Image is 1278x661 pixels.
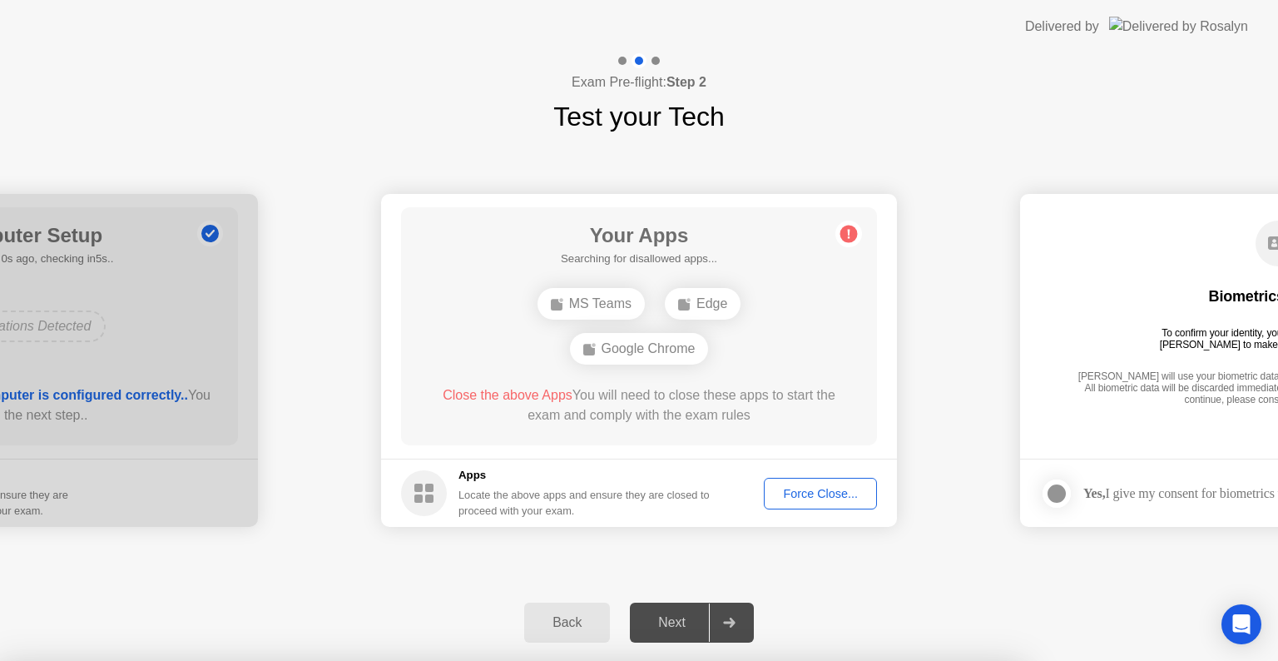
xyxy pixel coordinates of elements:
[553,97,725,137] h1: Test your Tech
[443,388,572,402] span: Close the above Apps
[425,385,854,425] div: You will need to close these apps to start the exam and comply with the exam rules
[537,288,645,320] div: MS Teams
[635,615,709,630] div: Next
[1221,604,1261,644] div: Open Intercom Messenger
[666,75,706,89] b: Step 2
[561,221,717,251] h1: Your Apps
[570,333,709,365] div: Google Chrome
[561,251,717,267] h5: Searching for disallowed apps...
[458,487,711,519] div: Locate the above apps and ensure they are closed to proceed with your exam.
[1025,17,1099,37] div: Delivered by
[1109,17,1248,36] img: Delivered by Rosalyn
[665,288,741,320] div: Edge
[770,487,871,500] div: Force Close...
[1083,486,1105,500] strong: Yes,
[458,467,711,484] h5: Apps
[529,615,605,630] div: Back
[572,72,706,92] h4: Exam Pre-flight:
